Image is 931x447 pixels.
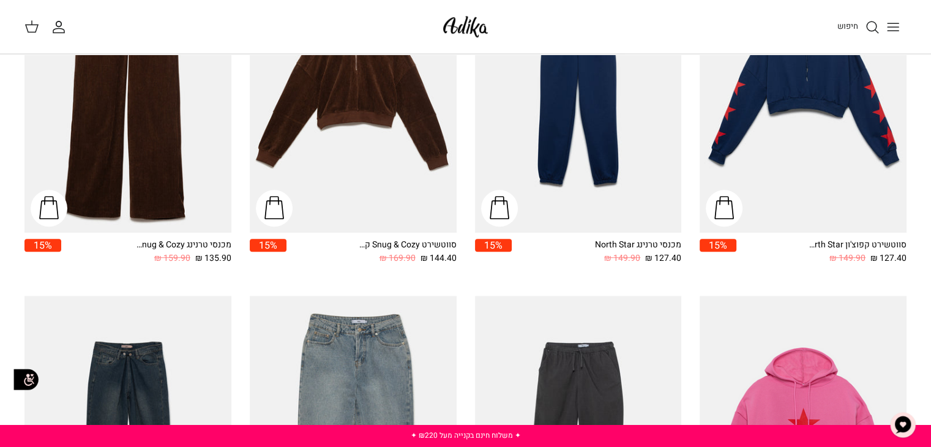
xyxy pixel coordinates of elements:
[250,239,286,252] span: 15%
[154,252,190,265] span: 159.90 ₪
[410,430,520,441] a: ✦ משלוח חינם בקנייה מעל ₪220 ✦
[475,239,512,252] span: 15%
[512,239,682,265] a: מכנסי טרנינג North Star 127.40 ₪ 149.90 ₪
[829,252,866,265] span: 149.90 ₪
[700,239,736,265] a: 15%
[9,362,43,396] img: accessibility_icon02.svg
[24,239,61,265] a: 15%
[439,12,492,41] img: Adika IL
[880,13,907,40] button: Toggle menu
[421,252,457,265] span: 144.40 ₪
[837,20,858,32] span: חיפוש
[736,239,907,265] a: סווטשירט קפוצ'ון North Star אוברסייז 127.40 ₪ 149.90 ₪
[195,252,231,265] span: 135.90 ₪
[359,239,457,252] div: סווטשירט Snug & Cozy קרופ
[583,239,681,252] div: מכנסי טרנינג North Star
[837,20,880,34] a: חיפוש
[250,239,286,265] a: 15%
[133,239,231,252] div: מכנסי טרנינג Snug & Cozy גזרה משוחררת
[475,239,512,265] a: 15%
[24,239,61,252] span: 15%
[51,20,71,34] a: החשבון שלי
[604,252,640,265] span: 149.90 ₪
[884,407,921,443] button: צ'אט
[645,252,681,265] span: 127.40 ₪
[809,239,907,252] div: סווטשירט קפוצ'ון North Star אוברסייז
[700,239,736,252] span: 15%
[870,252,907,265] span: 127.40 ₪
[380,252,416,265] span: 169.90 ₪
[61,239,231,265] a: מכנסי טרנינג Snug & Cozy גזרה משוחררת 135.90 ₪ 159.90 ₪
[286,239,457,265] a: סווטשירט Snug & Cozy קרופ 144.40 ₪ 169.90 ₪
